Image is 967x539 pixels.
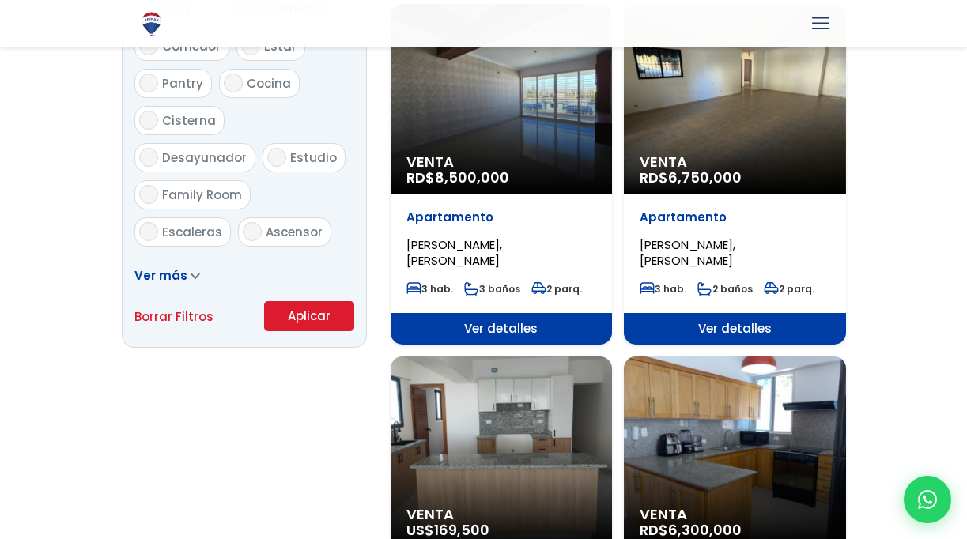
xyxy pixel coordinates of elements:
[764,282,814,296] span: 2 parq.
[134,267,187,284] span: Ver más
[139,222,158,241] input: Escaleras
[139,111,158,130] input: Cisterna
[162,187,242,203] span: Family Room
[624,313,846,345] span: Ver detalles
[640,236,735,269] span: [PERSON_NAME], [PERSON_NAME]
[435,168,509,187] span: 8,500,000
[406,209,597,225] p: Apartamento
[266,224,323,240] span: Ascensor
[406,236,502,269] span: [PERSON_NAME], [PERSON_NAME]
[697,282,753,296] span: 2 baños
[640,282,686,296] span: 3 hab.
[138,10,165,38] img: Logo de REMAX
[406,507,597,522] span: Venta
[624,4,846,345] a: Venta RD$6,750,000 Apartamento [PERSON_NAME], [PERSON_NAME] 3 hab. 2 baños 2 parq. Ver detalles
[243,222,262,241] input: Ascensor
[139,185,158,204] input: Family Room
[807,10,834,37] a: mobile menu
[464,282,520,296] span: 3 baños
[640,507,830,522] span: Venta
[139,73,158,92] input: Pantry
[668,168,742,187] span: 6,750,000
[406,168,509,187] span: RD$
[162,149,247,166] span: Desayunador
[640,168,742,187] span: RD$
[224,73,243,92] input: Cocina
[640,209,830,225] p: Apartamento
[264,301,354,331] button: Aplicar
[267,148,286,167] input: Estudio
[139,148,158,167] input: Desayunador
[162,75,203,92] span: Pantry
[134,267,200,284] a: Ver más
[247,75,291,92] span: Cocina
[162,224,222,240] span: Escaleras
[290,149,337,166] span: Estudio
[162,112,216,129] span: Cisterna
[406,282,453,296] span: 3 hab.
[531,282,582,296] span: 2 parq.
[391,4,613,345] a: Venta RD$8,500,000 Apartamento [PERSON_NAME], [PERSON_NAME] 3 hab. 3 baños 2 parq. Ver detalles
[640,154,830,170] span: Venta
[391,313,613,345] span: Ver detalles
[406,154,597,170] span: Venta
[134,307,213,326] a: Borrar Filtros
